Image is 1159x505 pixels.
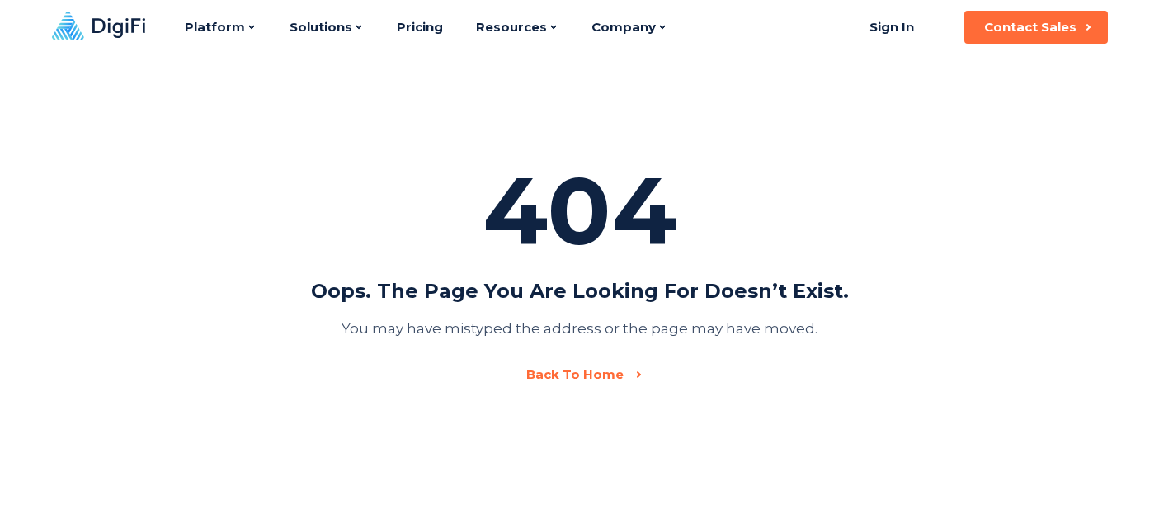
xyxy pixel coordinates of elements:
[483,177,676,246] div: 404
[964,11,1108,44] button: Contact Sales
[984,19,1077,35] div: Contact Sales
[311,279,849,304] div: Oops. The page you are looking for doesn’t exist.
[526,366,624,383] div: Back To Home
[526,366,642,383] a: Back To Home
[850,11,935,44] a: Sign In
[342,317,817,340] div: You may have mistyped the address or the page may have moved.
